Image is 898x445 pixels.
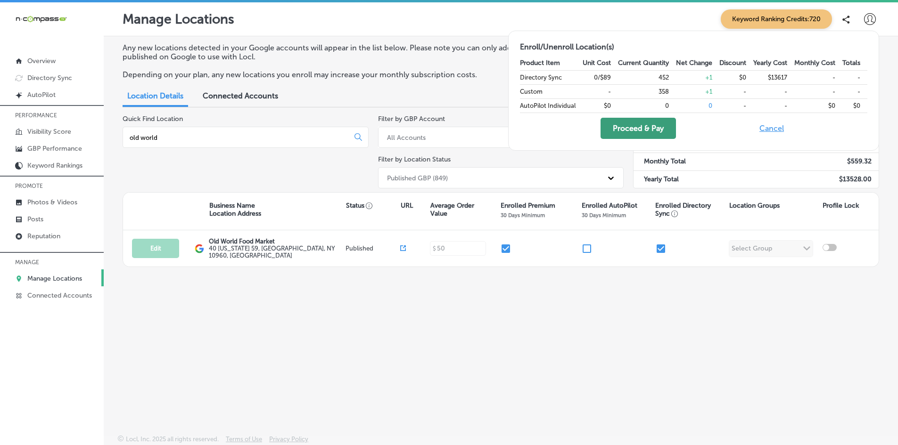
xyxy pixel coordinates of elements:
[27,74,72,82] p: Directory Sync
[378,155,451,163] label: Filter by Location Status
[520,70,583,84] td: Directory Sync
[346,245,400,252] p: Published
[387,174,448,182] div: Published GBP (849)
[501,212,545,218] p: 30 Days Minimum
[583,56,618,70] th: Unit Cost
[618,98,676,113] td: 0
[520,98,583,113] td: AutoPilot Individual
[729,202,780,210] p: Location Groups
[126,436,219,443] p: Locl, Inc. 2025 all rights reserved.
[794,70,842,84] td: -
[27,275,82,283] p: Manage Locations
[27,215,43,223] p: Posts
[123,70,614,79] p: Depending on your plan, any new locations you enroll may increase your monthly subscription costs.
[401,202,413,210] p: URL
[387,133,426,141] div: All Accounts
[378,115,445,123] label: Filter by GBP Account
[719,98,753,113] td: -
[27,57,56,65] p: Overview
[719,56,753,70] th: Discount
[676,84,719,98] td: + 1
[520,84,583,98] td: Custom
[520,56,583,70] th: Product Item
[842,98,867,113] td: $0
[123,115,183,123] label: Quick Find Location
[794,98,842,113] td: $0
[132,239,179,258] button: Edit
[27,145,82,153] p: GBP Performance
[520,42,867,51] h2: Enroll/Unenroll Location(s)
[127,91,183,100] span: Location Details
[757,118,787,139] button: Cancel
[634,170,703,188] td: Yearly Total
[842,56,867,70] th: Totals
[676,98,719,113] td: 0
[719,70,753,84] td: $0
[346,202,401,210] p: Status
[129,133,347,142] input: All Locations
[15,15,67,24] img: 660ab0bf-5cc7-4cb8-ba1c-48b5ae0f18e60NCTV_CLogo_TV_Black_-500x88.png
[209,245,343,259] label: 40 [US_STATE] 59 , [GEOGRAPHIC_DATA], NY 10960, [GEOGRAPHIC_DATA]
[828,153,879,170] td: $ 559.32
[676,56,719,70] th: Net Change
[203,91,278,100] span: Connected Accounts
[27,128,71,136] p: Visibility Score
[794,56,842,70] th: Monthly Cost
[195,244,204,253] img: logo
[582,212,626,218] p: 30 Days Minimum
[655,202,724,218] p: Enrolled Directory Sync
[27,198,77,206] p: Photos & Videos
[27,162,82,170] p: Keyword Rankings
[794,84,842,98] td: -
[123,11,234,27] p: Manage Locations
[27,232,60,240] p: Reputation
[618,84,676,98] td: 358
[601,118,676,139] button: Proceed & Pay
[583,84,618,98] td: -
[828,170,879,188] td: $ 13528.00
[753,84,794,98] td: -
[209,238,343,245] p: Old World Food Market
[823,202,865,210] p: Profile Lock
[501,202,555,210] p: Enrolled Premium
[430,202,474,218] p: Average Order Value
[618,56,676,70] th: Current Quantity
[209,202,261,218] p: Business Name Location Address
[583,98,618,113] td: $0
[753,70,794,84] td: $13617
[842,70,867,84] td: -
[719,84,753,98] td: -
[634,153,703,170] td: Monthly Total
[618,70,676,84] td: 452
[123,43,614,61] p: Any new locations detected in your Google accounts will appear in the list below. Please note you...
[27,291,92,299] p: Connected Accounts
[583,70,618,84] td: 0/$89
[842,84,867,98] td: -
[753,56,794,70] th: Yearly Cost
[753,98,794,113] td: -
[582,202,637,210] p: Enrolled AutoPilot
[721,9,832,29] span: Keyword Ranking Credits: 720
[676,70,719,84] td: + 1
[27,91,56,99] p: AutoPilot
